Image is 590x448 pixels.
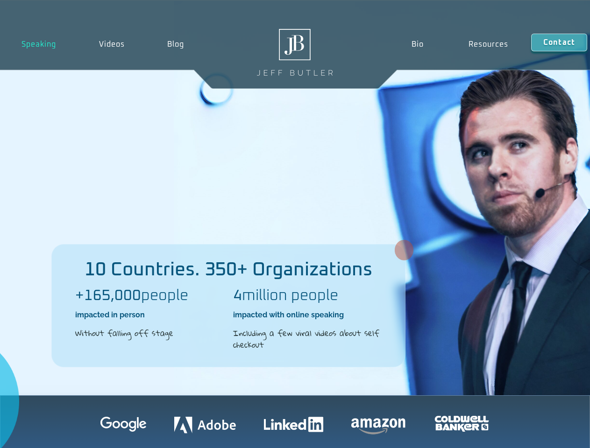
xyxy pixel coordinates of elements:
h2: million people [233,288,382,303]
b: 4 [233,288,242,303]
h2: Without falling off stage [75,327,224,339]
a: Blog [146,34,206,55]
a: Videos [78,34,146,55]
h2: impacted with online speaking [233,310,382,320]
a: Bio [389,34,446,55]
h2: impacted in person [75,310,224,320]
nav: Menu [389,34,531,55]
a: Contact [531,34,587,51]
h2: 10 Countries. 350+ Organizations [52,260,405,279]
h2: people [75,288,224,303]
a: Resources [446,34,531,55]
h2: Including a few viral videos about self checkout [233,327,382,351]
b: +165,000 [75,288,141,303]
span: Contact [543,39,575,46]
